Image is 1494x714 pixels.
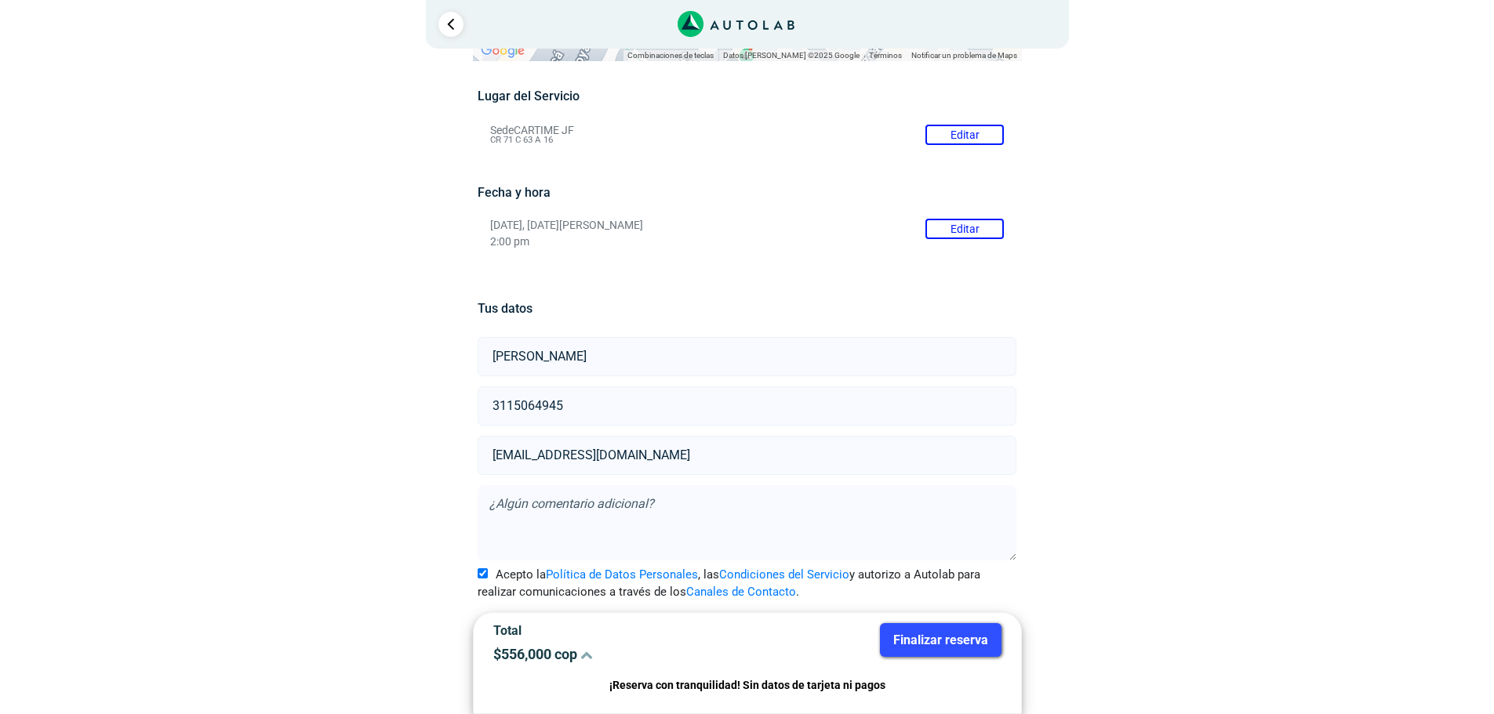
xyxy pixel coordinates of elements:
input: Correo electrónico [478,436,1016,475]
h5: Fecha y hora [478,185,1016,200]
a: Abre esta zona en Google Maps (se abre en una nueva ventana) [477,41,529,61]
p: 2:00 pm [490,235,1004,248]
input: Acepto laPolítica de Datos Personales, lasCondiciones del Servicioy autorizo a Autolab para reali... [478,568,488,578]
label: Acepto la , las y autorizo a Autolab para realizar comunicaciones a través de los . [478,566,1016,601]
a: Ir al paso anterior [438,12,463,37]
h5: Lugar del Servicio [478,89,1016,103]
a: Canales de Contacto [686,585,796,599]
button: Editar [925,219,1004,239]
input: Nombre y apellido [478,337,1016,376]
p: Total [493,623,736,638]
h5: Tus datos [478,301,1016,316]
p: $ 556,000 cop [493,646,736,662]
input: Celular [478,386,1016,426]
a: Notificar un problema de Maps [911,51,1017,60]
a: Política de Datos Personales [546,567,698,582]
button: Combinaciones de teclas [627,50,714,61]
a: Términos [869,51,902,60]
a: Condiciones del Servicio [719,567,849,582]
img: Google [477,41,529,61]
a: Link al sitio de autolab [678,16,794,31]
span: Datos [PERSON_NAME] ©2025 Google [723,51,860,60]
button: Finalizar reserva [880,623,1001,657]
p: ¡Reserva con tranquilidad! Sin datos de tarjeta ni pagos [493,676,1001,694]
p: [DATE], [DATE][PERSON_NAME] [490,219,1004,232]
